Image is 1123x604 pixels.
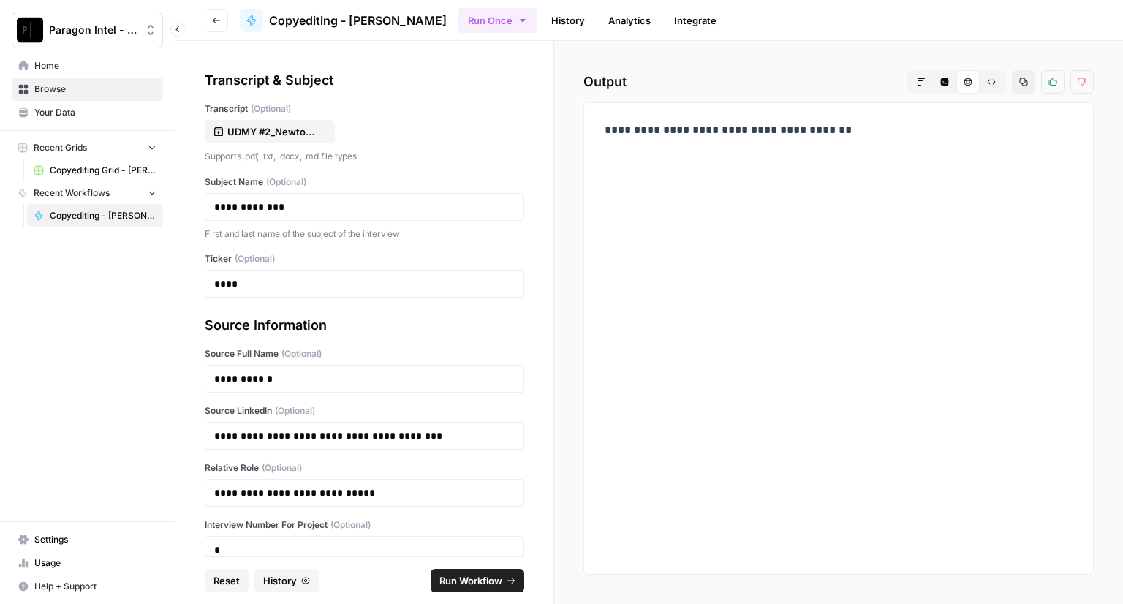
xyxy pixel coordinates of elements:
[251,102,291,116] span: (Optional)
[266,175,306,189] span: (Optional)
[34,186,110,200] span: Recent Workflows
[34,580,156,593] span: Help + Support
[205,175,524,189] label: Subject Name
[50,164,156,177] span: Copyediting Grid - [PERSON_NAME]
[281,347,322,360] span: (Optional)
[12,54,163,78] a: Home
[12,575,163,598] button: Help + Support
[34,83,156,96] span: Browse
[12,551,163,575] a: Usage
[50,209,156,222] span: Copyediting - [PERSON_NAME]
[600,9,659,32] a: Analytics
[269,12,447,29] span: Copyediting - [PERSON_NAME]
[12,528,163,551] a: Settings
[34,556,156,570] span: Usage
[34,141,87,154] span: Recent Grids
[205,227,524,241] p: First and last name of the subject of the interview
[542,9,594,32] a: History
[240,9,447,32] a: Copyediting - [PERSON_NAME]
[205,252,524,265] label: Ticker
[275,404,315,418] span: (Optional)
[665,9,725,32] a: Integrate
[583,70,1094,94] h2: Output
[12,182,163,204] button: Recent Workflows
[12,12,163,48] button: Workspace: Paragon Intel - Copyediting
[49,23,137,37] span: Paragon Intel - Copyediting
[205,569,249,592] button: Reset
[12,137,163,159] button: Recent Grids
[205,347,524,360] label: Source Full Name
[205,102,524,116] label: Transcript
[330,518,371,532] span: (Optional)
[12,101,163,124] a: Your Data
[205,120,335,143] button: UDMY #2_Newtown_Raw Transcript.docx
[458,8,537,33] button: Run Once
[227,124,321,139] p: UDMY #2_Newtown_Raw Transcript.docx
[263,573,297,588] span: History
[17,17,43,43] img: Paragon Intel - Copyediting Logo
[205,461,524,475] label: Relative Role
[34,59,156,72] span: Home
[205,70,524,91] div: Transcript & Subject
[439,573,502,588] span: Run Workflow
[262,461,302,475] span: (Optional)
[12,78,163,101] a: Browse
[213,573,240,588] span: Reset
[205,149,524,164] p: Supports .pdf, .txt, .docx, .md file types
[27,204,163,227] a: Copyediting - [PERSON_NAME]
[34,533,156,546] span: Settings
[254,569,319,592] button: History
[431,569,524,592] button: Run Workflow
[205,315,524,336] div: Source Information
[235,252,275,265] span: (Optional)
[34,106,156,119] span: Your Data
[205,518,524,532] label: Interview Number For Project
[205,404,524,418] label: Source LinkedIn
[27,159,163,182] a: Copyediting Grid - [PERSON_NAME]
